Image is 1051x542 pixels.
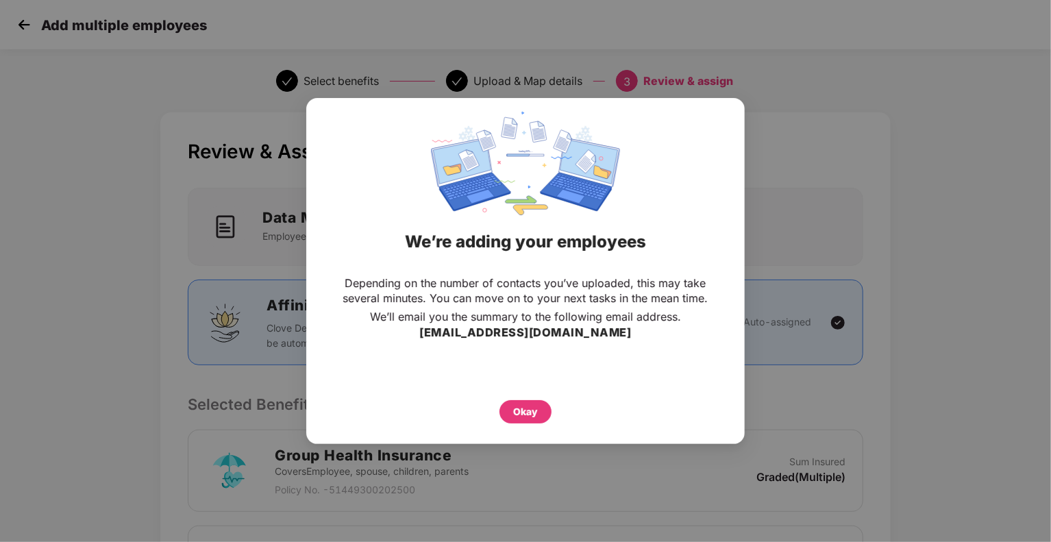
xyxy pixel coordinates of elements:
[370,309,681,324] p: We’ll email you the summary to the following email address.
[431,112,620,215] img: svg+xml;base64,PHN2ZyBpZD0iRGF0YV9zeW5jaW5nIiB4bWxucz0iaHR0cDovL3d3dy53My5vcmcvMjAwMC9zdmciIHdpZH...
[420,324,632,342] h3: [EMAIL_ADDRESS][DOMAIN_NAME]
[334,275,717,306] p: Depending on the number of contacts you’ve uploaded, this may take several minutes. You can move ...
[323,215,728,269] div: We’re adding your employees
[513,404,538,419] div: Okay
